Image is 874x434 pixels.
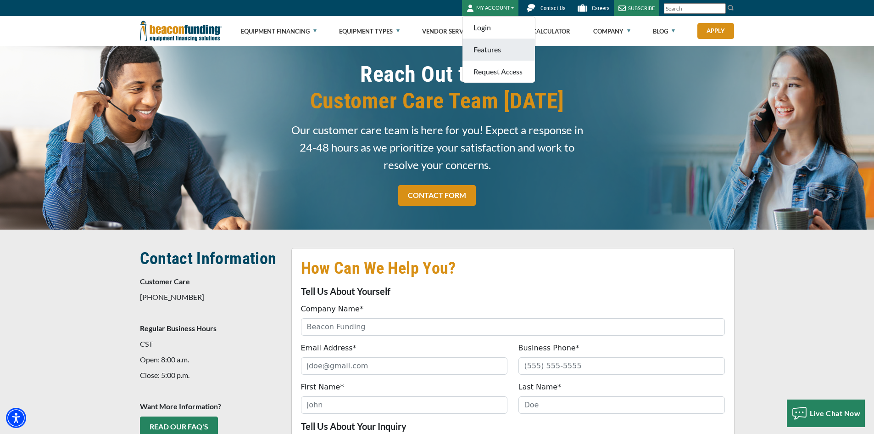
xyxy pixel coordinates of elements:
[301,357,507,375] input: jdoe@gmail.com
[140,354,280,365] p: Open: 8:00 a.m.
[6,408,26,428] div: Accessibility Menu
[727,4,735,11] img: Search
[140,324,217,333] strong: Regular Business Hours
[140,248,280,269] h2: Contact Information
[140,277,190,286] strong: Customer Care
[301,343,356,354] label: Email Address*
[140,292,280,303] p: [PHONE_NUMBER]
[505,17,570,46] a: Finance Calculator
[140,16,222,46] img: Beacon Funding Corporation logo
[787,400,865,427] button: Live Chat Now
[140,338,280,349] p: CST
[653,17,675,46] a: Blog
[301,304,363,315] label: Company Name*
[291,88,583,114] span: Customer Care Team [DATE]
[593,17,630,46] a: Company
[291,121,583,174] span: Our customer care team is here for you! Expect a response in 24-48 hours as we prioritize your sa...
[518,396,725,414] input: Doe
[301,318,725,336] input: Beacon Funding
[422,17,483,46] a: Vendor Services
[301,286,725,297] p: Tell Us About Yourself
[462,39,535,61] a: Features
[664,3,726,14] input: Search
[140,370,280,381] p: Close: 5:00 p.m.
[301,382,344,393] label: First Name*
[301,421,725,432] p: Tell Us About Your Inquiry
[716,5,724,12] a: Clear search text
[462,61,535,83] a: Request Access
[518,343,579,354] label: Business Phone*
[291,61,583,114] h1: Reach Out to Our
[301,258,725,279] h2: How Can We Help You?
[462,17,535,39] a: Login - open in a new tab
[540,5,565,11] span: Contact Us
[518,357,725,375] input: (555) 555-5555
[398,185,476,206] a: CONTACT FORM
[518,382,562,393] label: Last Name*
[301,396,507,414] input: John
[339,17,400,46] a: Equipment Types
[140,402,221,411] strong: Want More Information?
[697,23,734,39] a: Apply
[241,17,317,46] a: Equipment Financing
[810,409,861,417] span: Live Chat Now
[592,5,609,11] span: Careers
